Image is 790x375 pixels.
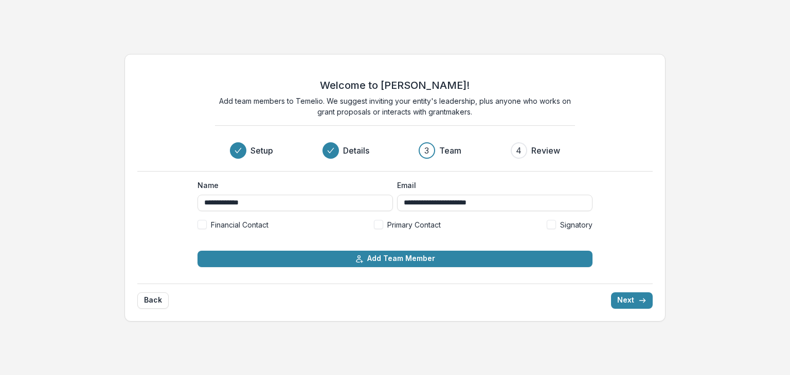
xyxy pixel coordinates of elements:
[387,219,441,230] span: Primary Contact
[320,79,470,91] h2: Welcome to [PERSON_NAME]!
[424,144,429,157] div: 3
[211,219,268,230] span: Financial Contact
[137,292,169,309] button: Back
[197,180,387,191] label: Name
[439,144,461,157] h3: Team
[611,292,653,309] button: Next
[516,144,522,157] div: 4
[230,142,560,159] div: Progress
[343,144,369,157] h3: Details
[560,219,592,230] span: Signatory
[197,251,592,267] button: Add Team Member
[215,96,575,117] p: Add team members to Temelio. We suggest inviting your entity's leadership, plus anyone who works ...
[250,144,273,157] h3: Setup
[531,144,560,157] h3: Review
[397,180,586,191] label: Email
